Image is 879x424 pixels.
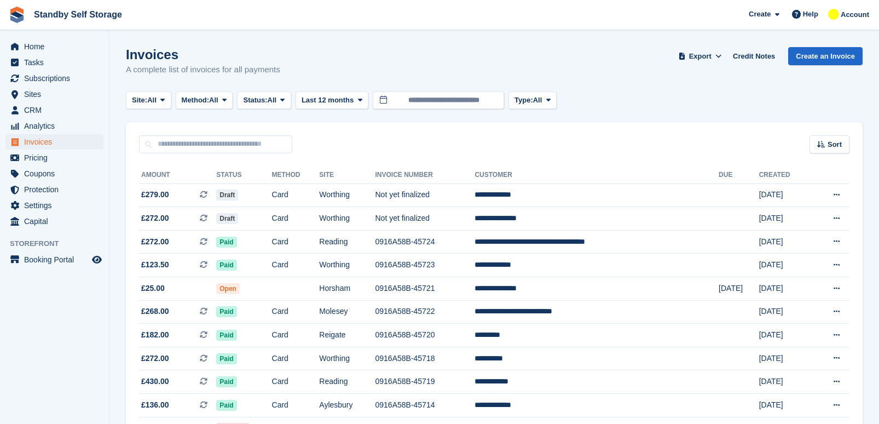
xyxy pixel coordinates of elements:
[90,253,103,266] a: Preview store
[319,207,375,231] td: Worthing
[319,347,375,370] td: Worthing
[216,167,271,184] th: Status
[141,353,169,364] span: £272.00
[719,167,759,184] th: Due
[216,283,240,294] span: Open
[216,190,238,200] span: Draft
[24,182,90,197] span: Protection
[216,213,238,224] span: Draft
[5,214,103,229] a: menu
[319,254,375,277] td: Worthing
[141,283,165,294] span: £25.00
[243,95,267,106] span: Status:
[24,55,90,70] span: Tasks
[132,95,147,106] span: Site:
[272,394,320,417] td: Card
[141,189,169,200] span: £279.00
[759,324,811,347] td: [DATE]
[803,9,818,20] span: Help
[24,87,90,102] span: Sites
[147,95,157,106] span: All
[319,394,375,417] td: Aylesbury
[5,71,103,86] a: menu
[5,134,103,150] a: menu
[272,300,320,324] td: Card
[9,7,25,23] img: stora-icon-8386f47178a22dfd0bd8f6a31ec36ba5ce8667c1dd55bd0f319d3a0aa187defe.svg
[141,236,169,248] span: £272.00
[375,347,475,370] td: 0916A58B-45718
[375,230,475,254] td: 0916A58B-45724
[841,9,869,20] span: Account
[5,198,103,213] a: menu
[5,118,103,134] a: menu
[319,167,375,184] th: Site
[216,330,236,341] span: Paid
[759,300,811,324] td: [DATE]
[272,370,320,394] td: Card
[141,306,169,317] span: £268.00
[375,370,475,394] td: 0916A58B-45719
[319,324,375,347] td: Reigate
[237,91,291,110] button: Status: All
[216,376,236,387] span: Paid
[319,230,375,254] td: Reading
[375,254,475,277] td: 0916A58B-45723
[514,95,533,106] span: Type:
[141,329,169,341] span: £182.00
[209,95,218,106] span: All
[24,198,90,213] span: Settings
[759,394,811,417] td: [DATE]
[302,95,354,106] span: Last 12 months
[759,207,811,231] td: [DATE]
[749,9,771,20] span: Create
[319,277,375,301] td: Horsham
[828,9,839,20] img: Glenn Fisher
[375,324,475,347] td: 0916A58B-45720
[272,167,320,184] th: Method
[141,259,169,271] span: £123.50
[139,167,216,184] th: Amount
[272,347,320,370] td: Card
[141,213,169,224] span: £272.00
[759,167,811,184] th: Created
[788,47,863,65] a: Create an Invoice
[24,166,90,181] span: Coupons
[5,182,103,197] a: menu
[5,55,103,70] a: menu
[508,91,557,110] button: Type: All
[759,254,811,277] td: [DATE]
[24,71,90,86] span: Subscriptions
[759,347,811,370] td: [DATE]
[719,277,759,301] td: [DATE]
[272,230,320,254] td: Card
[5,87,103,102] a: menu
[24,252,90,267] span: Booking Portal
[141,399,169,411] span: £136.00
[10,238,109,249] span: Storefront
[5,166,103,181] a: menu
[268,95,277,106] span: All
[375,394,475,417] td: 0916A58B-45714
[272,254,320,277] td: Card
[182,95,210,106] span: Method:
[375,167,475,184] th: Invoice Number
[759,230,811,254] td: [DATE]
[676,47,724,65] button: Export
[216,260,236,271] span: Paid
[375,184,475,207] td: Not yet finalized
[5,150,103,165] a: menu
[216,237,236,248] span: Paid
[759,370,811,394] td: [DATE]
[272,184,320,207] td: Card
[533,95,542,106] span: All
[689,51,712,62] span: Export
[24,102,90,118] span: CRM
[475,167,719,184] th: Customer
[24,118,90,134] span: Analytics
[216,400,236,411] span: Paid
[24,134,90,150] span: Invoices
[296,91,368,110] button: Last 12 months
[759,277,811,301] td: [DATE]
[375,207,475,231] td: Not yet finalized
[30,5,126,24] a: Standby Self Storage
